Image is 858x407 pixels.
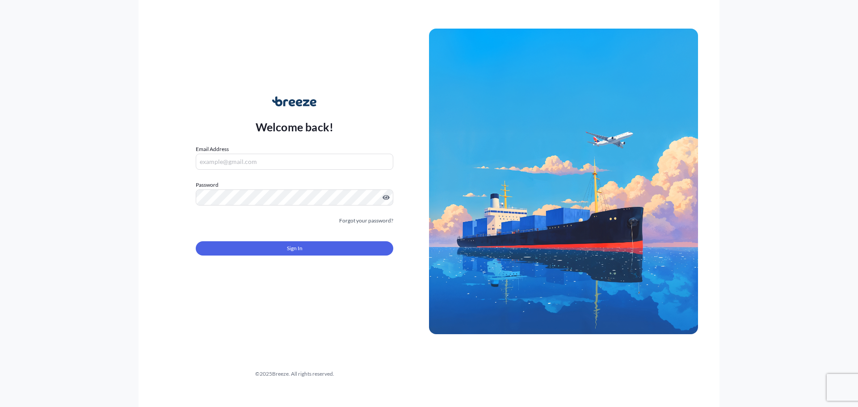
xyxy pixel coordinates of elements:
button: Sign In [196,241,393,256]
button: Show password [383,194,390,201]
label: Password [196,180,393,189]
label: Email Address [196,145,229,154]
img: Ship illustration [429,29,698,334]
span: Sign In [287,244,303,253]
input: example@gmail.com [196,154,393,170]
a: Forgot your password? [339,216,393,225]
p: Welcome back! [256,120,334,134]
div: © 2025 Breeze. All rights reserved. [160,369,429,378]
